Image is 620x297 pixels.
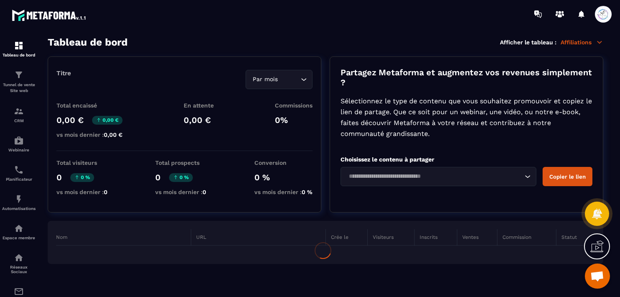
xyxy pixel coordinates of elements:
p: Automatisations [2,206,36,211]
input: Search for option [280,75,299,84]
p: Webinaire [2,148,36,152]
a: automationsautomationsAutomatisations [2,188,36,217]
a: formationformationTunnel de vente Site web [2,64,36,100]
img: automations [14,194,24,204]
input: Search for option [346,172,523,181]
p: vs mois dernier : [254,189,313,195]
p: Tableau de bord [2,53,36,57]
a: formationformationTableau de bord [2,34,36,64]
img: automations [14,136,24,146]
p: 0,00 € [56,115,84,125]
th: Statut [556,229,595,246]
a: automationsautomationsWebinaire [2,129,36,159]
th: Nom [56,229,191,246]
p: Total visiteurs [56,159,108,166]
a: automationsautomationsEspace membre [2,217,36,246]
p: vs mois dernier : [56,131,123,138]
p: Espace membre [2,236,36,240]
p: Affiliations [561,38,603,46]
span: 0 [104,189,108,195]
p: Commissions [275,102,313,109]
p: Total encaissé [56,102,123,109]
img: email [14,287,24,297]
th: URL [191,229,325,246]
span: 0 % [302,189,313,195]
img: logo [12,8,87,23]
p: Sélectionnez le type de contenu que vous souhaitez promouvoir et copiez le lien de partage. Que c... [341,96,592,139]
p: Conversion [254,159,313,166]
p: Total prospects [155,159,206,166]
div: Search for option [246,70,313,89]
p: 0 % [169,173,193,182]
p: Planificateur [2,177,36,182]
p: 0,00 € [184,115,214,125]
p: 0 [155,172,161,182]
a: schedulerschedulerPlanificateur [2,159,36,188]
p: Choisissez le contenu à partager [341,156,592,163]
p: 0% [275,115,313,125]
p: vs mois dernier : [56,189,108,195]
button: Copier le lien [543,167,592,186]
p: Partagez Metaforma et augmentez vos revenues simplement ? [341,67,592,87]
h3: Tableau de bord [48,36,128,48]
div: Search for option [341,167,536,186]
img: formation [14,106,24,116]
p: vs mois dernier : [155,189,206,195]
p: 0,00 € [92,116,123,125]
th: Ventes [457,229,497,246]
p: Afficher le tableau : [500,39,556,46]
img: social-network [14,253,24,263]
img: scheduler [14,165,24,175]
img: automations [14,223,24,233]
p: Réseaux Sociaux [2,265,36,274]
p: En attente [184,102,214,109]
span: 0 [202,189,206,195]
img: formation [14,41,24,51]
p: 0 [56,172,62,182]
th: Commission [497,229,556,246]
th: Crée le [325,229,367,246]
a: social-networksocial-networkRéseaux Sociaux [2,246,36,280]
th: Inscrits [415,229,457,246]
p: 0 % [254,172,313,182]
th: Visiteurs [367,229,414,246]
div: Ouvrir le chat [585,264,610,289]
p: Titre [56,69,71,77]
a: formationformationCRM [2,100,36,129]
span: 0,00 € [104,131,123,138]
p: 0 % [70,173,94,182]
span: Par mois [251,75,280,84]
p: Tunnel de vente Site web [2,82,36,94]
img: formation [14,70,24,80]
p: CRM [2,118,36,123]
